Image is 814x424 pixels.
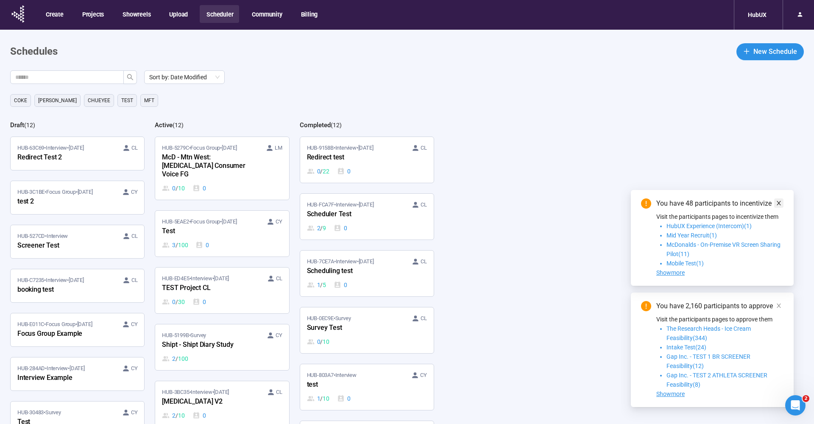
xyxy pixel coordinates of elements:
[245,5,288,23] button: Community
[320,167,323,176] span: /
[131,320,138,329] span: CY
[666,232,717,239] span: Mid Year Recruit(1)
[162,411,184,420] div: 2
[276,218,282,226] span: CY
[320,337,323,346] span: /
[803,395,809,402] span: 2
[776,303,782,309] span: close
[307,323,400,334] div: Survey Test
[131,232,138,240] span: CL
[421,257,427,266] span: CL
[307,167,329,176] div: 0
[666,241,781,257] span: McDonalds - On-Premise VR Screen Sharing Pilot(11)
[162,226,255,237] div: Test
[149,71,220,84] span: Sort by: Date Modified
[307,152,400,163] div: Redirect test
[11,313,144,346] a: HUB-E011C•Focus Group•[DATE] CYFocus Group Example
[176,354,178,363] span: /
[307,314,351,323] span: HUB-0EC9E • Survey
[162,388,229,396] span: HUB-3BC35 • Interview •
[17,408,61,417] span: HUB-30483 • Survey
[656,301,783,311] div: You have 2,160 participants to approve
[320,394,323,403] span: /
[307,223,326,233] div: 2
[176,297,178,307] span: /
[200,5,239,23] button: Scheduler
[420,371,427,379] span: CY
[656,391,685,397] span: Showmore
[162,144,237,152] span: HUB-5279C • Focus Group •
[14,96,27,105] span: Coke
[11,137,144,170] a: HUB-63C69•Interview•[DATE] CLRedirect Test 2
[294,5,324,23] button: Billing
[275,144,282,152] span: LM
[307,371,357,379] span: HUB-803A7 • Interview
[192,184,206,193] div: 0
[75,5,110,23] button: Projects
[162,152,255,180] div: McD - Mtn West: [MEDICAL_DATA] Consumer Voice FG
[176,411,178,420] span: /
[334,280,347,290] div: 0
[214,389,229,395] time: [DATE]
[162,184,184,193] div: 0
[307,144,374,152] span: HUB-9158B • Interview •
[17,196,111,207] div: test 2
[743,48,750,55] span: plus
[656,212,783,221] p: Visit the participants pages to incentivize them
[359,258,374,265] time: [DATE]
[69,277,84,283] time: [DATE]
[323,167,329,176] span: 22
[776,200,782,206] span: close
[331,122,342,128] span: ( 12 )
[17,144,84,152] span: HUB-63C69 • Interview •
[421,144,427,152] span: CL
[307,394,329,403] div: 1
[656,269,685,276] span: Showmore
[131,276,138,285] span: CL
[123,70,137,84] button: search
[11,181,144,214] a: HUB-3C1BE•Focus Group•[DATE] CYtest 2
[173,122,184,128] span: ( 12 )
[121,96,133,105] span: TEst
[334,223,347,233] div: 0
[276,388,282,396] span: CL
[222,145,237,151] time: [DATE]
[155,121,173,129] h2: Active
[300,121,331,129] h2: Completed
[753,46,797,57] span: New Schedule
[300,364,434,410] a: HUB-803A7•Interview CYtest1 / 100
[10,44,58,60] h1: Schedules
[17,188,92,196] span: HUB-3C1BE • Focus Group •
[162,240,188,250] div: 3
[323,223,326,233] span: 9
[307,337,329,346] div: 0
[116,5,156,23] button: Showreels
[736,43,804,60] button: plusNew Schedule
[785,395,806,416] iframe: Intercom live chat
[70,365,85,371] time: [DATE]
[131,364,138,373] span: CY
[24,122,35,128] span: ( 12 )
[162,396,255,407] div: [MEDICAL_DATA] V2
[666,353,750,369] span: Gap Inc. - TEST 1 BR SCREENER Feasibility(12)
[11,357,144,391] a: HUB-284AD•Interview•[DATE] CYInterview Example
[162,274,229,283] span: HUB-ED4E5 • Interview •
[323,280,326,290] span: 5
[337,167,351,176] div: 0
[155,211,289,257] a: HUB-5EAE2•Focus Group•[DATE] CYTest3 / 1000
[17,232,68,240] span: HUB-527CD • Interview
[162,340,255,351] div: Shipt - Shipt Diary Study
[155,137,289,200] a: HUB-5279C•Focus Group•[DATE] LMMcD - Mtn West: [MEDICAL_DATA] Consumer Voice FG0 / 100
[162,297,184,307] div: 0
[155,268,289,313] a: HUB-ED4E5•Interview•[DATE] CLTEST Project CL0 / 300
[641,198,651,209] span: exclamation-circle
[17,240,111,251] div: Screener Test
[162,331,206,340] span: HUB-5199B • Survey
[176,184,178,193] span: /
[307,379,400,391] div: test
[323,394,329,403] span: 10
[307,280,326,290] div: 1
[222,218,237,225] time: [DATE]
[421,201,427,209] span: CL
[666,344,706,351] span: Intake Test(24)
